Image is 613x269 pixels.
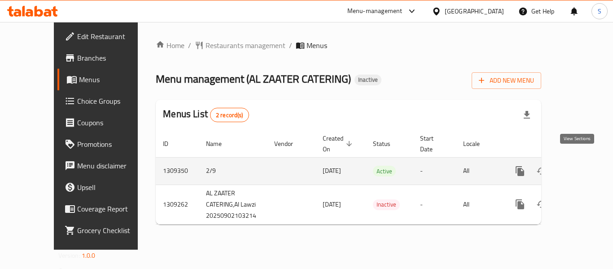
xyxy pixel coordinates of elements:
span: Promotions [77,139,149,150]
span: ID [163,138,180,149]
span: Inactive [355,76,381,84]
div: Menu-management [347,6,403,17]
h2: Menus List [163,107,249,122]
a: Menus [57,69,156,90]
span: Name [206,138,233,149]
span: Choice Groups [77,96,149,106]
a: Restaurants management [195,40,285,51]
span: Menu disclaimer [77,160,149,171]
div: Inactive [355,75,381,85]
span: Grocery Checklist [77,225,149,236]
li: / [289,40,292,51]
div: Inactive [373,199,400,210]
a: Edit Restaurant [57,26,156,47]
span: Upsell [77,182,149,193]
button: more [509,160,531,182]
span: Menu management ( AL ZAATER CATERING ) [156,69,351,89]
td: 2/9 [199,157,267,185]
span: 1.0.0 [82,250,96,261]
span: Coupons [77,117,149,128]
span: S [598,6,601,16]
span: Start Date [420,133,445,154]
a: Choice Groups [57,90,156,112]
div: Active [373,166,396,176]
span: Version: [58,250,80,261]
a: Coupons [57,112,156,133]
td: - [413,185,456,224]
div: Total records count [210,108,249,122]
button: more [509,194,531,215]
span: Restaurants management [206,40,285,51]
span: Vendor [274,138,305,149]
td: - [413,157,456,185]
span: Locale [463,138,491,149]
span: 2 record(s) [210,111,249,119]
span: Status [373,138,402,149]
div: [GEOGRAPHIC_DATA] [445,6,504,16]
a: Menu disclaimer [57,155,156,176]
span: Active [373,166,396,176]
a: Promotions [57,133,156,155]
th: Actions [502,130,603,158]
li: / [188,40,191,51]
button: Add New Menu [472,72,541,89]
td: 1309262 [156,185,199,224]
a: Branches [57,47,156,69]
span: Branches [77,53,149,63]
span: [DATE] [323,165,341,176]
button: Change Status [531,194,552,215]
span: Menus [79,74,149,85]
span: Coverage Report [77,203,149,214]
td: All [456,157,502,185]
span: Add New Menu [479,75,534,86]
a: Home [156,40,184,51]
table: enhanced table [156,130,603,225]
span: [DATE] [323,198,341,210]
td: AL ZAATER CATERING,Al Lawzi 20250902103214 [199,185,267,224]
span: Edit Restaurant [77,31,149,42]
div: Export file [516,104,538,126]
button: Change Status [531,160,552,182]
a: Grocery Checklist [57,220,156,241]
span: Menus [306,40,327,51]
a: Upsell [57,176,156,198]
nav: breadcrumb [156,40,541,51]
a: Coverage Report [57,198,156,220]
span: Created On [323,133,355,154]
td: 1309350 [156,157,199,185]
span: Inactive [373,199,400,210]
td: All [456,185,502,224]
